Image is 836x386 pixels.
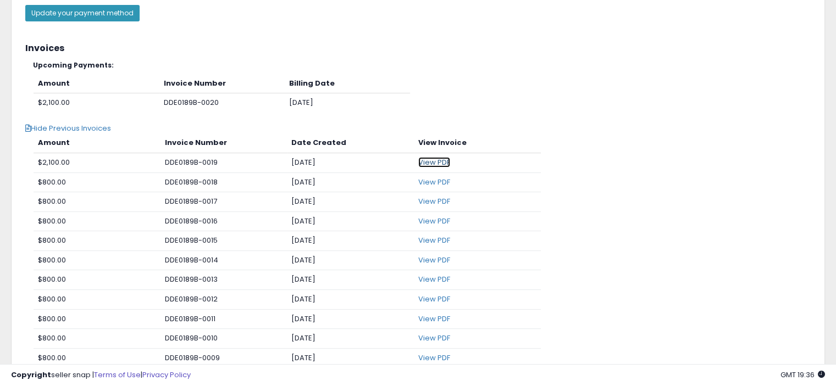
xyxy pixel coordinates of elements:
td: DDE0189B-0015 [160,231,287,251]
td: $800.00 [34,231,160,251]
td: [DATE] [287,250,414,270]
th: Invoice Number [160,133,287,153]
td: [DATE] [287,192,414,212]
th: Date Created [287,133,414,153]
th: Invoice Number [159,74,285,93]
th: View Invoice [414,133,541,153]
a: View PDF [418,294,450,304]
a: View PDF [418,255,450,265]
td: [DATE] [287,348,414,368]
td: [DATE] [287,270,414,290]
td: DDE0189B-0011 [160,309,287,329]
td: DDE0189B-0020 [159,93,285,113]
td: DDE0189B-0010 [160,329,287,349]
a: View PDF [418,196,450,206]
a: Terms of Use [94,370,141,380]
td: DDE0189B-0013 [160,270,287,290]
button: Update your payment method [25,5,140,21]
td: $800.00 [34,172,160,192]
td: [DATE] [287,172,414,192]
a: View PDF [418,314,450,324]
th: Billing Date [285,74,410,93]
td: [DATE] [287,329,414,349]
a: View PDF [418,235,450,245]
td: DDE0189B-0018 [160,172,287,192]
td: [DATE] [287,211,414,231]
td: DDE0189B-0017 [160,192,287,212]
h5: Upcoming Payments: [33,61,811,69]
strong: Copyright [11,370,51,380]
td: [DATE] [287,289,414,309]
th: Amount [34,133,160,153]
a: Privacy Policy [142,370,191,380]
th: Amount [34,74,159,93]
a: View PDF [418,177,450,187]
td: $800.00 [34,329,160,349]
a: View PDF [418,157,450,167]
a: View PDF [418,216,450,226]
span: 2025-10-11 19:36 GMT [780,370,825,380]
td: $800.00 [34,250,160,270]
a: View PDF [418,333,450,343]
td: [DATE] [287,231,414,251]
td: DDE0189B-0012 [160,289,287,309]
td: [DATE] [287,153,414,173]
div: seller snap | | [11,370,191,381]
td: [DATE] [285,93,410,113]
td: $800.00 [34,192,160,212]
h3: Invoices [25,43,811,53]
td: $800.00 [34,211,160,231]
td: DDE0189B-0016 [160,211,287,231]
td: DDE0189B-0019 [160,153,287,173]
td: $800.00 [34,309,160,329]
span: Hide Previous Invoices [25,123,111,133]
td: DDE0189B-0014 [160,250,287,270]
td: $2,100.00 [34,153,160,173]
td: $2,100.00 [34,93,159,113]
td: $800.00 [34,348,160,368]
a: View PDF [418,353,450,363]
td: DDE0189B-0009 [160,348,287,368]
td: $800.00 [34,289,160,309]
td: $800.00 [34,270,160,290]
a: View PDF [418,274,450,284]
td: [DATE] [287,309,414,329]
